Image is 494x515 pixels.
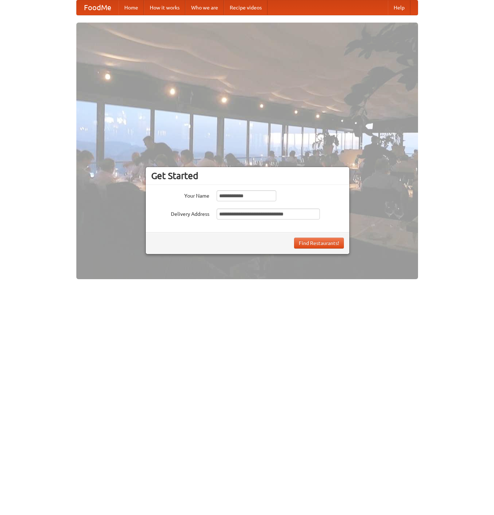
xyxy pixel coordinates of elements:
a: Help [388,0,410,15]
a: Recipe videos [224,0,268,15]
a: How it works [144,0,185,15]
label: Delivery Address [151,209,209,218]
a: Home [119,0,144,15]
a: FoodMe [77,0,119,15]
label: Your Name [151,190,209,199]
button: Find Restaurants! [294,238,344,249]
h3: Get Started [151,170,344,181]
a: Who we are [185,0,224,15]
